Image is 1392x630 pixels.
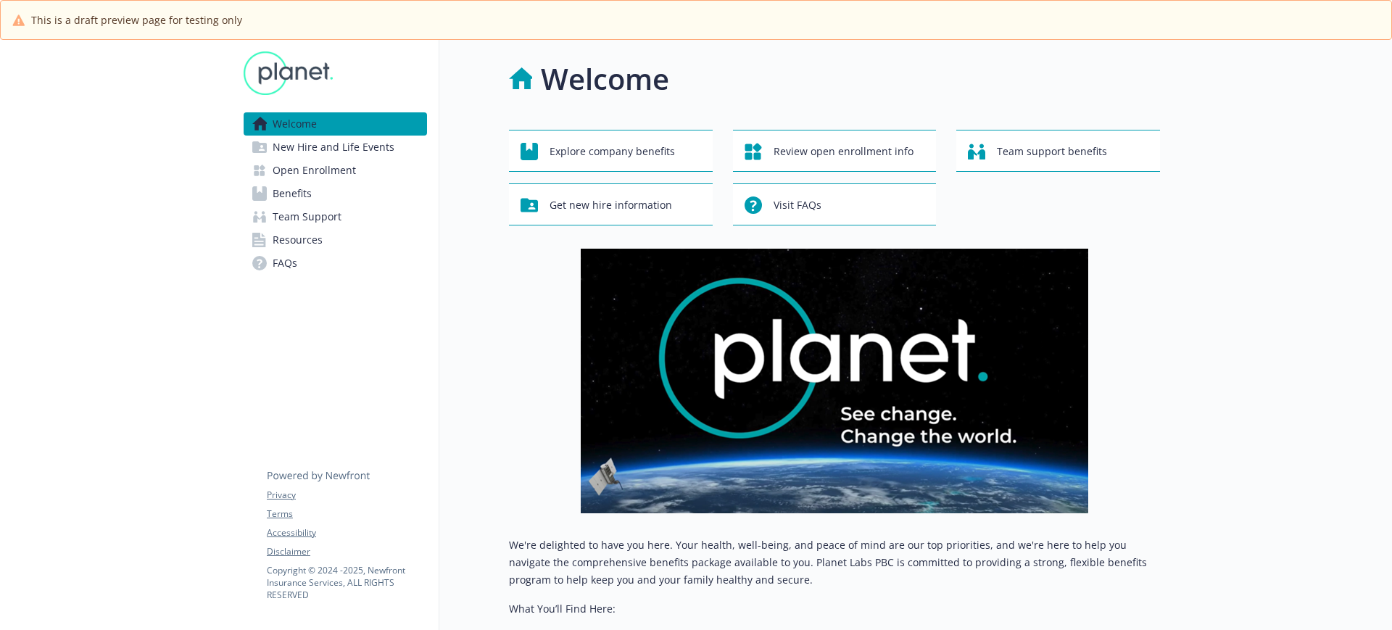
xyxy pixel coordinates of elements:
span: This is a draft preview page for testing only [31,12,242,28]
img: overview page banner [581,249,1088,513]
span: New Hire and Life Events [273,136,394,159]
a: Benefits [244,182,427,205]
a: Resources [244,228,427,252]
span: Team Support [273,205,341,228]
a: Disclaimer [267,545,426,558]
span: FAQs [273,252,297,275]
p: What You’ll Find Here: [509,600,1160,618]
a: FAQs [244,252,427,275]
a: Team Support [244,205,427,228]
button: Review open enrollment info [733,130,937,172]
button: Visit FAQs [733,183,937,225]
span: Explore company benefits [550,138,675,165]
span: Resources [273,228,323,252]
p: We're delighted to have you here. Your health, well-being, and peace of mind are our top prioriti... [509,536,1160,589]
a: Privacy [267,489,426,502]
span: Review open enrollment info [774,138,913,165]
span: Team support benefits [997,138,1107,165]
button: Team support benefits [956,130,1160,172]
a: Open Enrollment [244,159,427,182]
a: Terms [267,507,426,521]
a: Accessibility [267,526,426,539]
span: Get new hire information [550,191,672,219]
a: Welcome [244,112,427,136]
button: Get new hire information [509,183,713,225]
a: New Hire and Life Events [244,136,427,159]
button: Explore company benefits [509,130,713,172]
span: Welcome [273,112,317,136]
p: Copyright © 2024 - 2025 , Newfront Insurance Services, ALL RIGHTS RESERVED [267,564,426,601]
h1: Welcome [541,57,669,101]
span: Benefits [273,182,312,205]
span: Visit FAQs [774,191,821,219]
span: Open Enrollment [273,159,356,182]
